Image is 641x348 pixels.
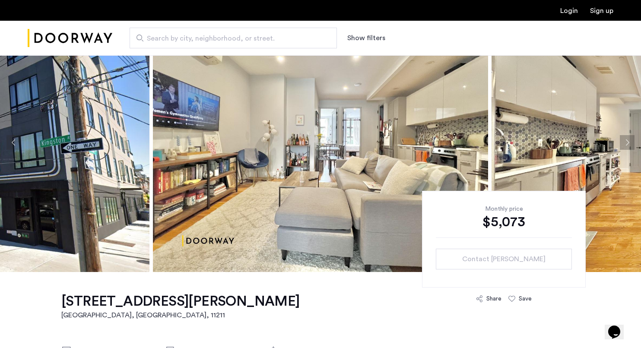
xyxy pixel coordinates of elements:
[605,313,632,339] iframe: chat widget
[28,22,112,54] a: Cazamio Logo
[147,33,313,44] span: Search by city, neighborhood, or street.
[436,249,572,269] button: button
[61,310,300,320] h2: [GEOGRAPHIC_DATA], [GEOGRAPHIC_DATA] , 11211
[130,28,337,48] input: Apartment Search
[590,7,613,14] a: Registration
[6,135,21,150] button: Previous apartment
[28,22,112,54] img: logo
[61,293,300,310] h1: [STREET_ADDRESS][PERSON_NAME]
[436,205,572,213] div: Monthly price
[462,254,546,264] span: Contact [PERSON_NAME]
[153,13,488,272] img: apartment
[61,293,300,320] a: [STREET_ADDRESS][PERSON_NAME][GEOGRAPHIC_DATA], [GEOGRAPHIC_DATA], 11211
[620,135,635,150] button: Next apartment
[560,7,578,14] a: Login
[347,33,385,43] button: Show or hide filters
[436,213,572,231] div: $5,073
[519,294,532,303] div: Save
[486,294,501,303] div: Share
